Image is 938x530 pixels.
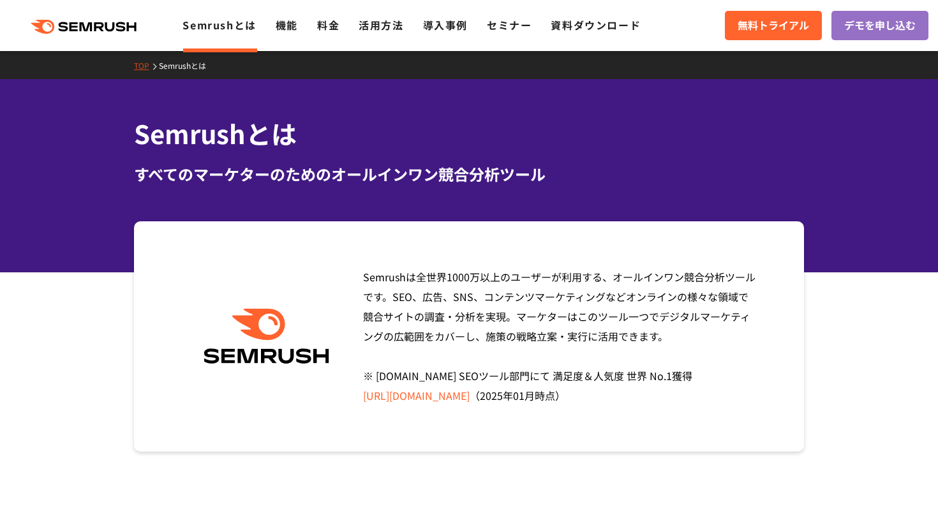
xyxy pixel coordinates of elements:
[738,17,809,34] span: 無料トライアル
[831,11,928,40] a: デモを申し込む
[844,17,916,34] span: デモを申し込む
[551,17,641,33] a: 資料ダウンロード
[725,11,822,40] a: 無料トライアル
[134,60,159,71] a: TOP
[363,269,756,403] span: Semrushは全世界1000万以上のユーザーが利用する、オールインワン競合分析ツールです。SEO、広告、SNS、コンテンツマーケティングなどオンラインの様々な領域で競合サイトの調査・分析を実現...
[317,17,339,33] a: 料金
[159,60,216,71] a: Semrushとは
[423,17,468,33] a: 導入事例
[197,309,336,364] img: Semrush
[363,388,470,403] a: [URL][DOMAIN_NAME]
[487,17,532,33] a: セミナー
[134,115,804,152] h1: Semrushとは
[276,17,298,33] a: 機能
[134,163,804,186] div: すべてのマーケターのためのオールインワン競合分析ツール
[182,17,256,33] a: Semrushとは
[359,17,403,33] a: 活用方法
